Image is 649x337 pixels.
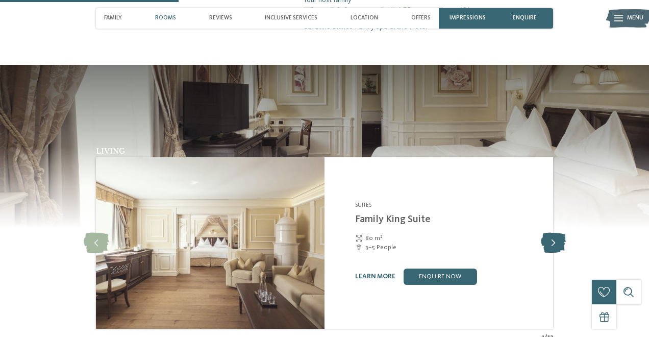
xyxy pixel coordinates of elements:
[365,234,383,243] span: 80 m²
[265,15,317,21] span: Inclusive services
[355,214,431,225] a: Family King Suite
[513,15,537,21] span: enquire
[355,273,395,280] a: learn more
[96,157,324,329] img: Family King Suite
[365,243,396,252] span: 3–5 People
[404,269,477,285] a: enquire now
[209,15,232,21] span: Reviews
[411,15,431,21] span: Offers
[355,202,371,208] span: Suites
[351,15,378,21] span: Location
[104,15,122,21] span: Family
[450,15,486,21] span: Impressions
[303,5,553,20] span: The Obletter & Riffeser Families
[96,146,125,156] span: Living
[155,15,176,21] span: Rooms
